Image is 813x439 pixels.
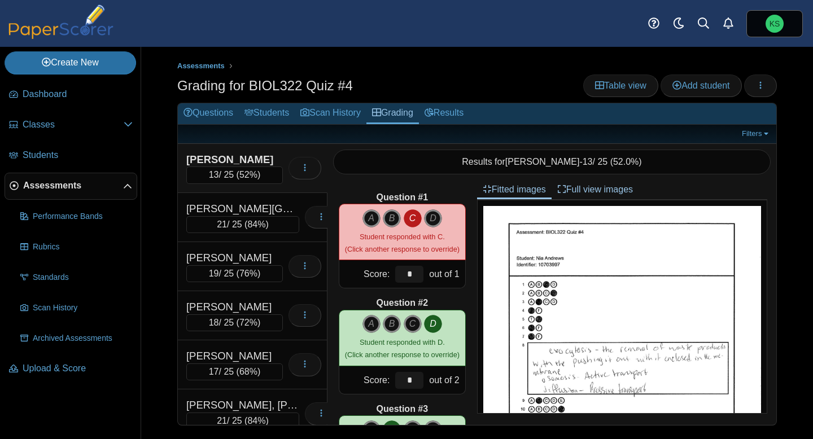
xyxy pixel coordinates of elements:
[239,318,257,327] span: 72%
[770,20,780,28] span: Kevin Shuman
[186,152,283,167] div: [PERSON_NAME]
[33,302,133,314] span: Scan History
[739,128,773,139] a: Filters
[33,242,133,253] span: Rubrics
[177,62,225,70] span: Assessments
[613,157,639,166] span: 52.0%
[295,103,366,124] a: Scan History
[16,203,137,230] a: Performance Bands
[426,366,465,394] div: out of 2
[345,338,460,359] small: (Click another response to override)
[174,59,228,73] a: Assessments
[186,412,299,429] div: / 25 ( )
[424,315,442,333] i: D
[583,74,658,97] a: Table view
[178,103,239,124] a: Questions
[377,403,429,415] b: Question #3
[383,209,401,227] i: B
[209,269,219,278] span: 19
[377,297,429,309] b: Question #2
[5,112,137,139] a: Classes
[186,201,299,216] div: [PERSON_NAME][GEOGRAPHIC_DATA]
[672,81,729,90] span: Add student
[766,15,784,33] span: Kevin Shuman
[23,362,133,375] span: Upload & Score
[5,5,117,39] img: PaperScorer
[23,88,133,100] span: Dashboard
[186,166,283,183] div: / 25 ( )
[426,260,465,288] div: out of 1
[33,272,133,283] span: Standards
[247,416,265,425] span: 84%
[186,300,283,314] div: [PERSON_NAME]
[477,180,552,199] a: Fitted images
[362,209,381,227] i: A
[383,315,401,333] i: B
[186,216,299,233] div: / 25 ( )
[746,10,803,37] a: Kevin Shuman
[552,180,639,199] a: Full view images
[239,170,257,179] span: 52%
[5,173,137,200] a: Assessments
[177,76,353,95] h1: Grading for BIOL322 Quiz #4
[247,219,265,229] span: 84%
[5,142,137,169] a: Students
[186,265,283,282] div: / 25 ( )
[339,366,392,394] div: Score:
[239,269,257,278] span: 76%
[404,420,422,438] i: C
[661,74,741,97] a: Add student
[360,232,445,241] span: Student responded with C.
[362,315,381,333] i: A
[5,355,137,383] a: Upload & Score
[186,398,299,412] div: [PERSON_NAME], [PERSON_NAME]
[404,209,422,227] i: C
[345,232,460,253] small: (Click another response to override)
[16,295,137,322] a: Scan History
[595,81,646,90] span: Table view
[209,318,219,327] span: 18
[716,11,741,36] a: Alerts
[186,349,283,363] div: [PERSON_NAME]
[362,420,381,438] i: A
[16,234,137,261] a: Rubrics
[5,51,136,74] a: Create New
[419,103,469,124] a: Results
[186,314,283,331] div: / 25 ( )
[16,325,137,352] a: Archived Assessments
[366,103,419,124] a: Grading
[377,191,429,204] b: Question #1
[404,315,422,333] i: C
[217,219,227,229] span: 21
[5,31,117,41] a: PaperScorer
[360,338,445,346] span: Student responded with D.
[209,367,219,376] span: 17
[186,363,283,380] div: / 25 ( )
[583,157,593,166] span: 13
[33,211,133,222] span: Performance Bands
[239,103,295,124] a: Students
[186,251,283,265] div: [PERSON_NAME]
[33,333,133,344] span: Archived Assessments
[383,420,401,438] i: B
[505,157,580,166] span: [PERSON_NAME]
[217,416,227,425] span: 21
[23,149,133,161] span: Students
[5,81,137,108] a: Dashboard
[23,179,123,192] span: Assessments
[209,170,219,179] span: 13
[23,118,124,131] span: Classes
[424,209,442,227] i: D
[239,367,257,376] span: 68%
[16,264,137,291] a: Standards
[339,260,392,288] div: Score:
[333,150,771,174] div: Results for - / 25 ( )
[424,420,442,438] i: D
